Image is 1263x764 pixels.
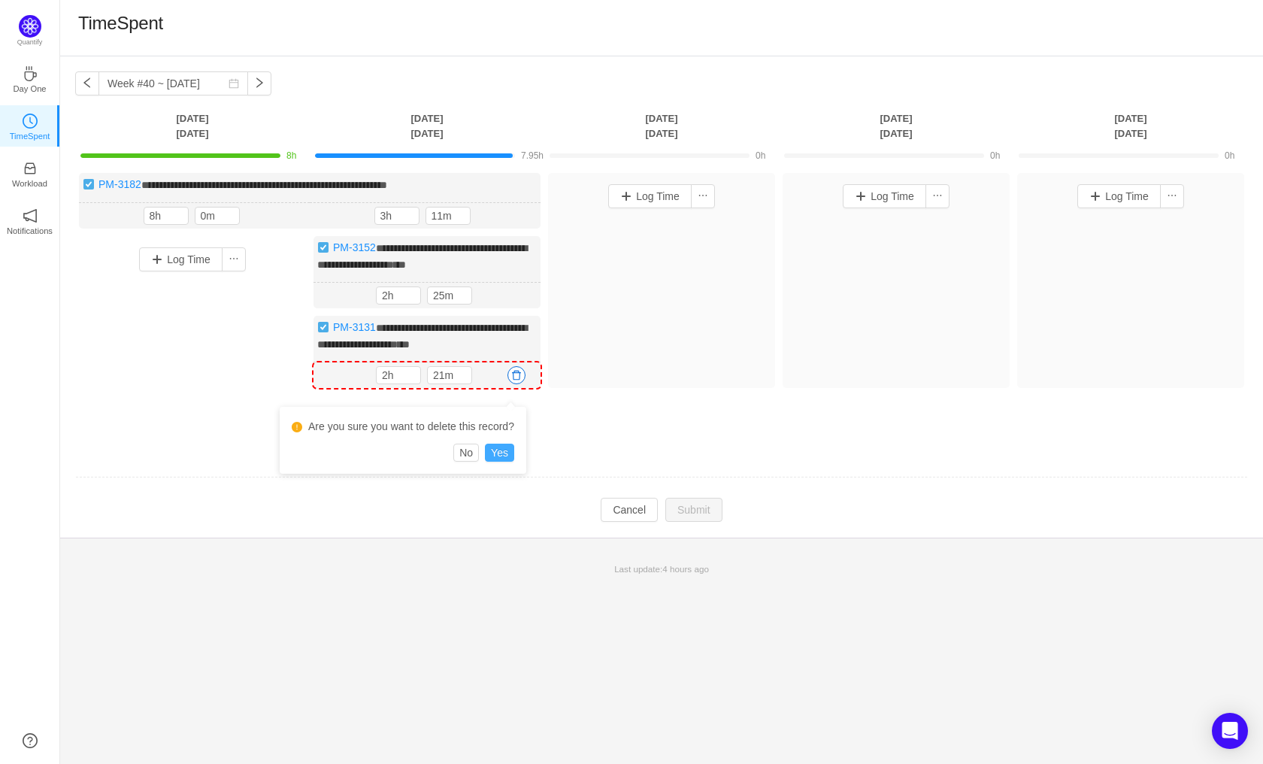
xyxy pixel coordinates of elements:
[75,71,99,95] button: icon: left
[990,150,1000,161] span: 0h
[1160,184,1184,208] button: icon: ellipsis
[229,78,239,89] i: icon: calendar
[925,184,950,208] button: icon: ellipsis
[23,165,38,180] a: icon: inboxWorkload
[17,38,43,48] p: Quantify
[10,129,50,143] p: TimeSpent
[691,184,715,208] button: icon: ellipsis
[247,71,271,95] button: icon: right
[1225,150,1234,161] span: 0h
[286,150,296,161] span: 8h
[23,118,38,133] a: icon: clock-circleTimeSpent
[139,247,223,271] button: Log Time
[19,15,41,38] img: Quantify
[1212,713,1248,749] div: Open Intercom Messenger
[317,321,329,333] img: 10738
[662,564,709,574] span: 4 hours ago
[310,111,544,141] th: [DATE] [DATE]
[75,111,310,141] th: [DATE] [DATE]
[83,178,95,190] img: 10738
[1013,111,1248,141] th: [DATE] [DATE]
[23,71,38,86] a: icon: coffeeDay One
[13,82,46,95] p: Day One
[544,111,779,141] th: [DATE] [DATE]
[292,419,514,435] div: Are you sure you want to delete this record?
[292,422,302,432] i: icon: exclamation-circle
[333,241,376,253] a: PM-3152
[23,208,38,223] i: icon: notification
[333,321,376,333] a: PM-3131
[98,178,141,190] a: PM-3182
[665,498,722,522] button: Submit
[521,150,544,161] span: 7.95h
[98,71,248,95] input: Select a week
[7,224,53,238] p: Notifications
[78,12,163,35] h1: TimeSpent
[485,444,514,462] button: Yes
[453,444,479,462] button: No
[843,184,926,208] button: Log Time
[756,150,765,161] span: 0h
[12,177,47,190] p: Workload
[608,184,692,208] button: Log Time
[317,241,329,253] img: 10738
[23,66,38,81] i: icon: coffee
[614,564,709,574] span: Last update:
[601,498,658,522] button: Cancel
[23,733,38,748] a: icon: question-circle
[507,366,525,384] button: icon: delete
[222,247,246,271] button: icon: ellipsis
[1077,184,1161,208] button: Log Time
[23,161,38,176] i: icon: inbox
[779,111,1013,141] th: [DATE] [DATE]
[23,213,38,228] a: icon: notificationNotifications
[23,114,38,129] i: icon: clock-circle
